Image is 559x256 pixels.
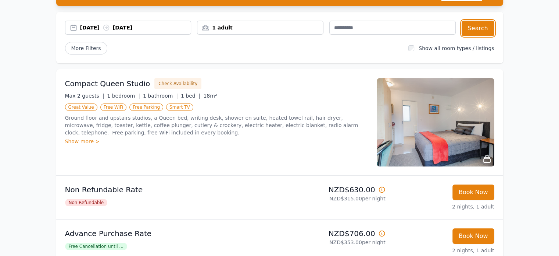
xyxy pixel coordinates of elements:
button: Book Now [452,228,494,244]
p: NZD$706.00 [283,228,386,239]
div: [DATE] [DATE] [80,24,191,31]
span: 1 bedroom | [107,93,140,99]
p: NZD$630.00 [283,185,386,195]
span: More Filters [65,42,107,55]
span: Free Parking [129,104,163,111]
label: Show all room types / listings [419,45,494,51]
p: NZD$315.00 per night [283,195,386,202]
span: 18m² [203,93,217,99]
p: Ground floor and upstairs studios, a Queen bed, writing desk, shower en suite, heated towel rail,... [65,114,368,136]
span: Non Refundable [65,199,108,206]
p: NZD$353.00 per night [283,239,386,246]
button: Search [462,21,494,36]
span: Great Value [65,104,97,111]
span: Free Cancellation until ... [65,243,127,250]
p: 2 nights, 1 adult [391,203,494,210]
span: 1 bathroom | [143,93,178,99]
p: Non Refundable Rate [65,185,277,195]
span: Smart TV [166,104,193,111]
span: 1 bed | [181,93,200,99]
p: Advance Purchase Rate [65,228,277,239]
h3: Compact Queen Studio [65,78,150,89]
span: Max 2 guests | [65,93,104,99]
div: Show more > [65,138,368,145]
span: Free WiFi [100,104,127,111]
div: 1 adult [197,24,323,31]
button: Book Now [452,185,494,200]
button: Check Availability [154,78,201,89]
p: 2 nights, 1 adult [391,247,494,254]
